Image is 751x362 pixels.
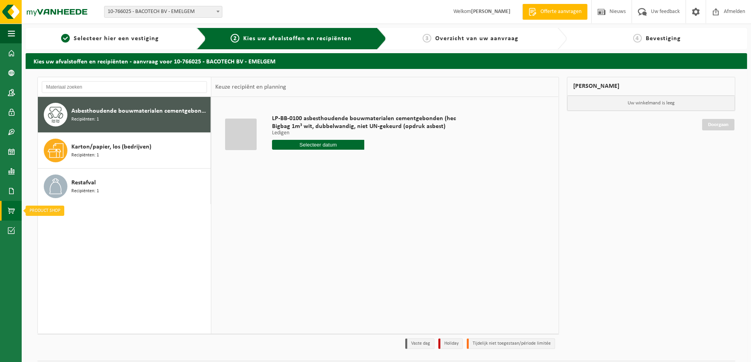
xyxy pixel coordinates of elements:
h2: Kies uw afvalstoffen en recipiënten - aanvraag voor 10-766025 - BACOTECH BV - EMELGEM [26,53,747,69]
p: Ledigen [272,130,456,136]
a: Offerte aanvragen [522,4,587,20]
span: 3 [423,34,431,43]
button: Restafval Recipiënten: 1 [38,169,211,204]
span: Bevestiging [646,35,681,42]
span: Recipiënten: 1 [71,116,99,123]
li: Holiday [438,338,463,349]
input: Materiaal zoeken [42,81,207,93]
div: Keuze recipiënt en planning [211,77,290,97]
span: Kies uw afvalstoffen en recipiënten [243,35,352,42]
span: Asbesthoudende bouwmaterialen cementgebonden (hechtgebonden) [71,106,209,116]
span: Restafval [71,178,96,187]
a: 1Selecteer hier een vestiging [30,34,190,43]
strong: [PERSON_NAME] [471,9,511,15]
li: Vaste dag [405,338,434,349]
span: 1 [61,34,70,43]
p: Uw winkelmand is leeg [567,96,735,111]
span: Recipiënten: 1 [71,187,99,195]
span: Recipiënten: 1 [71,152,99,159]
button: Karton/papier, los (bedrijven) Recipiënten: 1 [38,133,211,169]
span: 10-766025 - BACOTECH BV - EMELGEM [104,6,222,17]
span: Karton/papier, los (bedrijven) [71,142,151,152]
span: 4 [633,34,642,43]
span: Offerte aanvragen [539,8,583,16]
span: 10-766025 - BACOTECH BV - EMELGEM [104,6,222,18]
span: LP-BB-0100 asbesthoudende bouwmaterialen cementgebonden (hec [272,115,456,123]
input: Selecteer datum [272,140,364,150]
span: Bigbag 1m³ wit, dubbelwandig, niet UN-gekeurd (opdruk asbest) [272,123,456,130]
button: Asbesthoudende bouwmaterialen cementgebonden (hechtgebonden) Recipiënten: 1 [38,97,211,133]
div: [PERSON_NAME] [567,77,736,96]
span: Overzicht van uw aanvraag [435,35,518,42]
li: Tijdelijk niet toegestaan/période limitée [467,338,555,349]
span: Selecteer hier een vestiging [74,35,159,42]
span: 2 [231,34,239,43]
a: Doorgaan [702,119,734,130]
